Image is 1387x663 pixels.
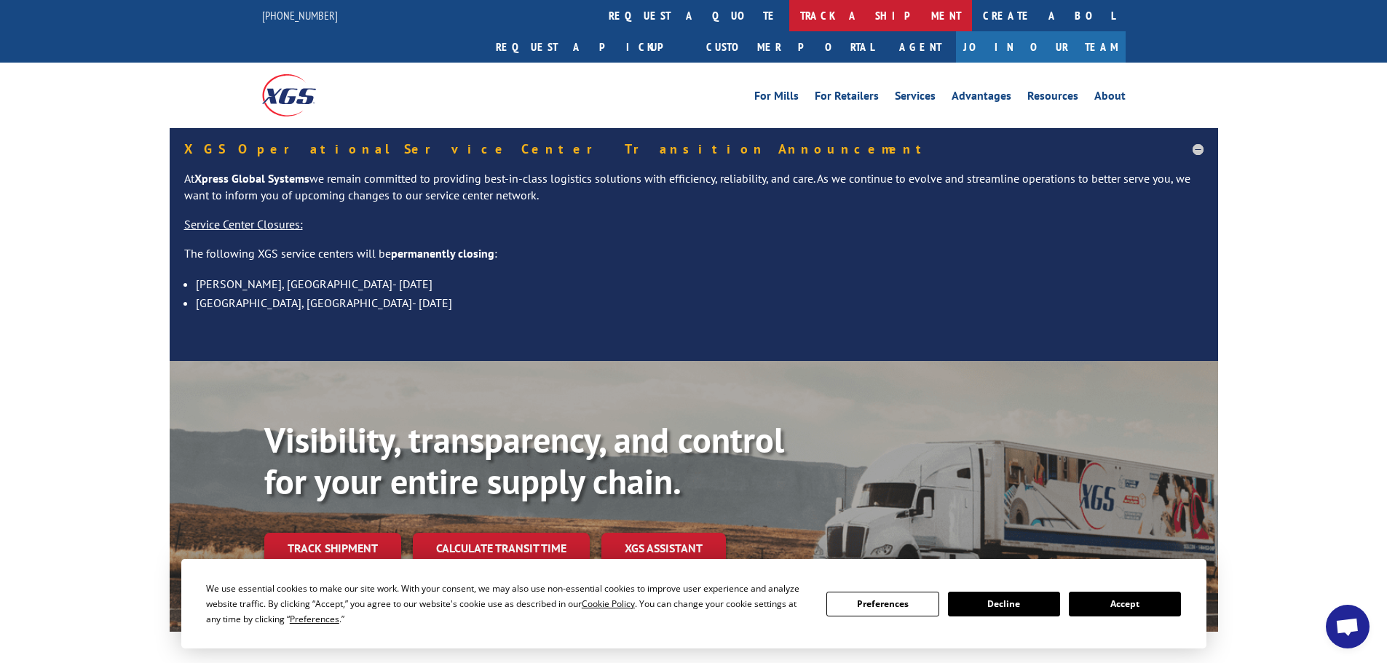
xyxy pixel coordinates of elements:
[826,592,939,616] button: Preferences
[413,533,590,564] a: Calculate transit time
[952,90,1011,106] a: Advantages
[184,143,1204,156] h5: XGS Operational Service Center Transition Announcement
[184,245,1204,274] p: The following XGS service centers will be :
[1069,592,1181,616] button: Accept
[582,598,635,610] span: Cookie Policy
[815,90,879,106] a: For Retailers
[695,31,885,63] a: Customer Portal
[1326,605,1370,648] a: Open chat
[196,293,1204,312] li: [GEOGRAPHIC_DATA], [GEOGRAPHIC_DATA]- [DATE]
[754,90,799,106] a: For Mills
[885,31,956,63] a: Agent
[485,31,695,63] a: Request a pickup
[956,31,1126,63] a: Join Our Team
[1094,90,1126,106] a: About
[895,90,936,106] a: Services
[262,8,338,23] a: [PHONE_NUMBER]
[948,592,1060,616] button: Decline
[1027,90,1078,106] a: Resources
[181,559,1206,648] div: Cookie Consent Prompt
[194,171,309,186] strong: Xpress Global Systems
[196,274,1204,293] li: [PERSON_NAME], [GEOGRAPHIC_DATA]- [DATE]
[264,533,401,563] a: Track shipment
[184,217,303,231] u: Service Center Closures:
[601,533,726,564] a: XGS ASSISTANT
[264,417,784,504] b: Visibility, transparency, and control for your entire supply chain.
[290,613,339,625] span: Preferences
[206,581,809,627] div: We use essential cookies to make our site work. With your consent, we may also use non-essential ...
[391,246,494,261] strong: permanently closing
[184,170,1204,217] p: At we remain committed to providing best-in-class logistics solutions with efficiency, reliabilit...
